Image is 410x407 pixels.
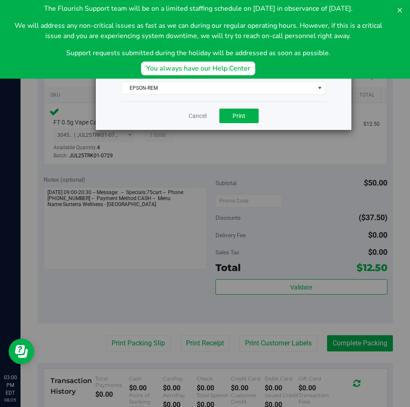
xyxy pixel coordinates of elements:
[7,21,389,41] p: We will address any non-critical issues as fast as we can during our regular operating hours. How...
[7,48,389,58] p: Support requests submitted during the holiday will be addressed as soon as possible.
[219,109,259,123] button: Print
[189,112,206,121] a: Cancel
[315,82,325,94] span: select
[9,339,34,364] iframe: Resource center
[7,3,389,14] p: The Flourish Support team will be on a limited staffing schedule on [DATE] in observance of [DATE].
[122,82,315,94] span: EPSON-REM
[146,63,250,74] div: You always have our Help Center
[233,112,245,119] span: Print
